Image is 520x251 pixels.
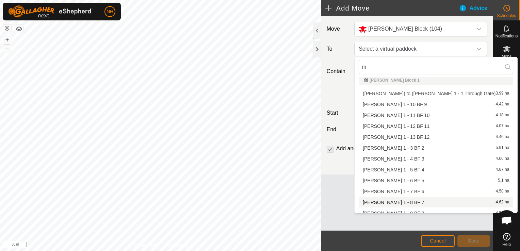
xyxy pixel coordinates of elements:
[359,154,513,164] li: Moores 1 - 4 BF 3
[363,189,424,194] span: [PERSON_NAME] 1 - 7 BF 6
[495,200,509,205] span: 4.62 ha
[324,42,352,56] label: To
[324,67,352,76] label: Contain
[359,143,513,153] li: Moores 1 - 3 BF 2
[359,197,513,207] li: Moores 1 - 8 BF 7
[421,235,455,247] button: Cancel
[495,189,509,194] span: 4.58 ha
[495,34,518,38] span: Notifications
[363,91,495,96] span: ([PERSON_NAME]) to ([PERSON_NAME] 1 - 1 Through Gate)
[356,42,472,56] span: Select a virtual paddock
[363,156,424,161] span: [PERSON_NAME] 1 - 4 BF 3
[359,165,513,175] li: Moores 1 - 5 BF 4
[359,132,513,142] li: Moores 1 - 13 BF 12
[3,36,11,44] button: +
[359,186,513,197] li: Moores 1 - 7 BF 6
[3,24,11,33] button: Reset Map
[495,102,509,107] span: 4.42 ha
[368,26,442,32] span: [PERSON_NAME] Block (104)
[363,146,424,150] span: [PERSON_NAME] 1 - 3 BF 2
[363,113,429,118] span: [PERSON_NAME] 1 - 11 BF 10
[472,42,486,56] div: dropdown trigger
[363,211,424,216] span: [PERSON_NAME] 1 - 9 BF 8
[495,211,509,216] span: 4.54 ha
[363,178,424,183] span: [PERSON_NAME] 1 - 6 BF 5
[359,99,513,110] li: Moores 1 - 10 BF 9
[107,8,113,15] span: NH
[336,146,407,151] label: Add another scheduled move
[502,54,511,58] span: Mobs
[493,230,520,249] a: Help
[8,5,93,18] img: Gallagher Logo
[468,238,480,244] span: Save
[359,110,513,120] li: Moores 1 - 11 BF 10
[324,22,352,36] label: Move
[459,4,493,12] div: Advice
[167,242,188,248] a: Contact Us
[3,45,11,53] button: –
[495,156,509,161] span: 4.06 ha
[430,238,446,244] span: Cancel
[364,78,508,82] div: [PERSON_NAME] Block 1
[457,235,490,247] button: Save
[359,88,513,99] li: (Moores) to (Moores 1 - 1 Through Gate)
[497,14,516,18] span: Schedules
[134,242,159,248] a: Privacy Policy
[502,242,511,247] span: Help
[325,4,459,12] h2: Add Move
[498,178,509,183] span: 5.1 ha
[356,22,472,36] span: Moores Block
[359,208,513,218] li: Moores 1 - 9 BF 8
[472,22,486,36] div: dropdown trigger
[495,113,509,118] span: 4.18 ha
[324,125,352,134] label: End
[495,146,509,150] span: 5.91 ha
[495,91,509,96] span: 3.99 ha
[495,135,509,139] span: 4.46 ha
[497,210,517,231] a: Open chat
[324,109,352,117] label: Start
[495,167,509,172] span: 4.87 ha
[359,175,513,186] li: Moores 1 - 6 BF 5
[495,124,509,129] span: 4.07 ha
[359,121,513,131] li: Moores 1 - 12 BF 11
[363,135,429,139] span: [PERSON_NAME] 1 - 13 BF 12
[363,102,427,107] span: [PERSON_NAME] 1 - 10 BF 9
[363,200,424,205] span: [PERSON_NAME] 1 - 8 BF 7
[363,167,424,172] span: [PERSON_NAME] 1 - 5 BF 4
[15,25,23,33] button: Map Layers
[363,124,429,129] span: [PERSON_NAME] 1 - 12 BF 11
